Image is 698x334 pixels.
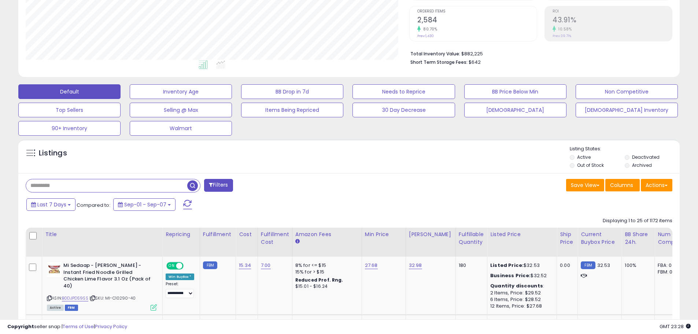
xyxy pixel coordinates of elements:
div: Current Buybox Price [581,231,618,246]
div: 12 Items, Price: $27.68 [490,303,551,309]
div: Repricing [166,231,197,238]
b: Reduced Prof. Rng. [295,277,343,283]
button: Default [18,84,121,99]
span: $642 [469,59,481,66]
b: Total Inventory Value: [410,51,460,57]
small: 80.70% [421,26,437,32]
button: Filters [204,179,233,192]
b: Business Price: [490,272,531,279]
div: seller snap | | [7,323,127,330]
p: Listing States: [570,146,680,153]
div: Fulfillment Cost [261,231,289,246]
div: FBM: 0 [658,269,682,275]
div: 15% for > $15 [295,269,356,275]
button: Columns [605,179,640,191]
div: ASIN: [47,262,157,310]
div: Listed Price [490,231,554,238]
button: Non Competitive [576,84,678,99]
div: Preset: [166,282,194,298]
button: [DEMOGRAPHIC_DATA] [464,103,566,117]
div: [PERSON_NAME] [409,231,453,238]
a: Privacy Policy [95,323,127,330]
span: All listings currently available for purchase on Amazon [47,305,64,311]
button: Items Being Repriced [241,103,343,117]
strong: Copyright [7,323,34,330]
span: ROI [553,10,672,14]
div: Win BuyBox * [166,274,194,280]
span: 2025-09-15 23:28 GMT [660,323,691,330]
span: FBM [65,305,78,311]
small: Prev: 1,430 [417,34,434,38]
button: Top Sellers [18,103,121,117]
div: Fulfillment [203,231,233,238]
span: Compared to: [77,202,110,209]
button: Sep-01 - Sep-07 [113,198,176,211]
button: 30 Day Decrease [352,103,455,117]
h2: 43.91% [553,16,672,26]
div: 100% [625,262,649,269]
div: Ship Price [560,231,575,246]
div: 8% for <= $15 [295,262,356,269]
img: 51XblT3r28L._SL40_.jpg [47,262,62,277]
div: $32.52 [490,272,551,279]
a: B0DJPDS9SS [62,295,88,301]
button: Save View [566,179,604,191]
span: 32.53 [597,262,610,269]
div: Fulfillable Quantity [459,231,484,246]
b: Short Term Storage Fees: [410,59,468,65]
label: Deactivated [632,154,660,160]
div: Num of Comp. [658,231,684,246]
div: Amazon Fees [295,231,359,238]
small: 10.58% [556,26,572,32]
small: FBM [581,261,595,269]
button: BB Price Below Min [464,84,566,99]
span: ON [167,263,176,269]
button: 90+ Inventory [18,121,121,136]
a: 7.00 [261,262,271,269]
div: $32.53 [490,262,551,269]
button: Needs to Reprice [352,84,455,99]
button: Actions [641,179,672,191]
div: Displaying 1 to 25 of 1172 items [603,217,672,224]
div: : [490,283,551,289]
span: Last 7 Days [37,201,66,208]
h5: Listings [39,148,67,158]
div: Cost [239,231,255,238]
button: [DEMOGRAPHIC_DATA] Inventory [576,103,678,117]
div: Min Price [365,231,403,238]
button: BB Drop in 7d [241,84,343,99]
span: | SKU: MI-C10290-40 [89,295,136,301]
a: Terms of Use [63,323,94,330]
label: Archived [632,162,652,168]
b: Listed Price: [490,262,524,269]
div: Title [45,231,159,238]
div: BB Share 24h. [625,231,651,246]
button: Walmart [130,121,232,136]
small: Amazon Fees. [295,238,300,245]
h2: 2,584 [417,16,537,26]
label: Out of Stock [577,162,604,168]
button: Selling @ Max [130,103,232,117]
button: Last 7 Days [26,198,75,211]
b: Mi Sedaap - [PERSON_NAME] - Instant Fried Noodle Grilled Chicken Lime Flavor 3.1 Oz (Pack of 40) [63,262,152,291]
div: FBA: 0 [658,262,682,269]
label: Active [577,154,591,160]
div: 6 Items, Price: $28.52 [490,296,551,303]
li: $882,225 [410,49,667,58]
div: 0.00 [560,262,572,269]
button: Inventory Age [130,84,232,99]
div: $15.01 - $16.24 [295,283,356,290]
b: Quantity discounts [490,282,543,289]
a: 15.34 [239,262,251,269]
span: OFF [182,263,194,269]
small: FBM [203,261,217,269]
small: Prev: 39.71% [553,34,571,38]
div: 180 [459,262,481,269]
a: 32.98 [409,262,422,269]
div: 2 Items, Price: $29.52 [490,290,551,296]
span: Sep-01 - Sep-07 [124,201,166,208]
span: Columns [610,181,633,189]
a: 27.68 [365,262,378,269]
span: Ordered Items [417,10,537,14]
